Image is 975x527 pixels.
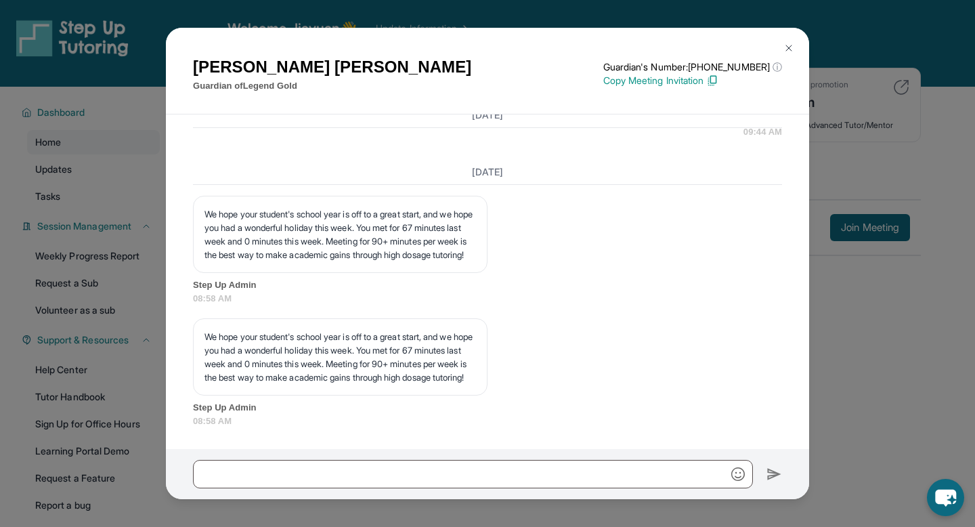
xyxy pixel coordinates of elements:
[193,292,782,305] span: 08:58 AM
[773,60,782,74] span: ⓘ
[193,278,782,292] span: Step Up Admin
[731,467,745,481] img: Emoji
[193,55,471,79] h1: [PERSON_NAME] [PERSON_NAME]
[766,466,782,482] img: Send icon
[603,74,782,87] p: Copy Meeting Invitation
[783,43,794,54] img: Close Icon
[204,207,476,261] p: We hope your student's school year is off to a great start, and we hope you had a wonderful holid...
[603,60,782,74] p: Guardian's Number: [PHONE_NUMBER]
[927,479,964,516] button: chat-button
[193,165,782,179] h3: [DATE]
[706,75,718,87] img: Copy Icon
[204,330,476,384] p: We hope your student's school year is off to a great start, and we hope you had a wonderful holid...
[193,401,782,415] span: Step Up Admin
[193,79,471,93] p: Guardian of Legend Gold
[743,125,782,139] span: 09:44 AM
[193,108,782,121] h3: [DATE]
[193,415,782,428] span: 08:58 AM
